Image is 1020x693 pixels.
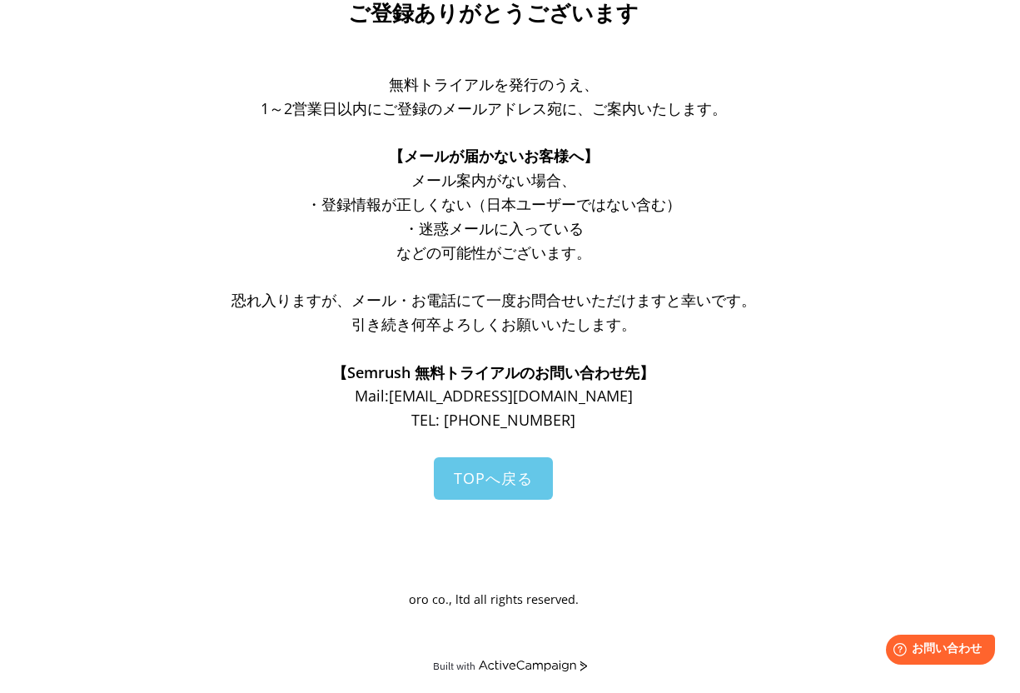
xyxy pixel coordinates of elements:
a: TOPへ戻る [434,457,553,500]
span: oro co., ltd all rights reserved. [409,591,579,607]
span: TEL: [PHONE_NUMBER] [411,410,575,430]
span: 【メールが届かないお客様へ】 [389,146,599,166]
span: ご登録ありがとうございます [348,1,639,26]
span: Mail: [EMAIL_ADDRESS][DOMAIN_NAME] [355,386,633,406]
span: 引き続き何卒よろしくお願いいたします。 [351,314,636,334]
span: TOPへ戻る [454,468,533,488]
span: メール案内がない場合、 [411,170,576,190]
span: などの可能性がございます。 [396,242,591,262]
span: ・登録情報が正しくない（日本ユーザーではない含む） [306,194,681,214]
span: 1～2営業日以内にご登録のメールアドレス宛に、ご案内いたします。 [261,98,727,118]
span: 【Semrush 無料トライアルのお問い合わせ先】 [332,362,654,382]
span: 無料トライアルを発行のうえ、 [389,74,599,94]
span: ・迷惑メールに入っている [404,218,584,238]
div: Built with [433,660,475,672]
span: 恐れ入りますが、メール・お電話にて一度お問合せいただけますと幸いです。 [231,290,756,310]
iframe: Help widget launcher [872,628,1002,675]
